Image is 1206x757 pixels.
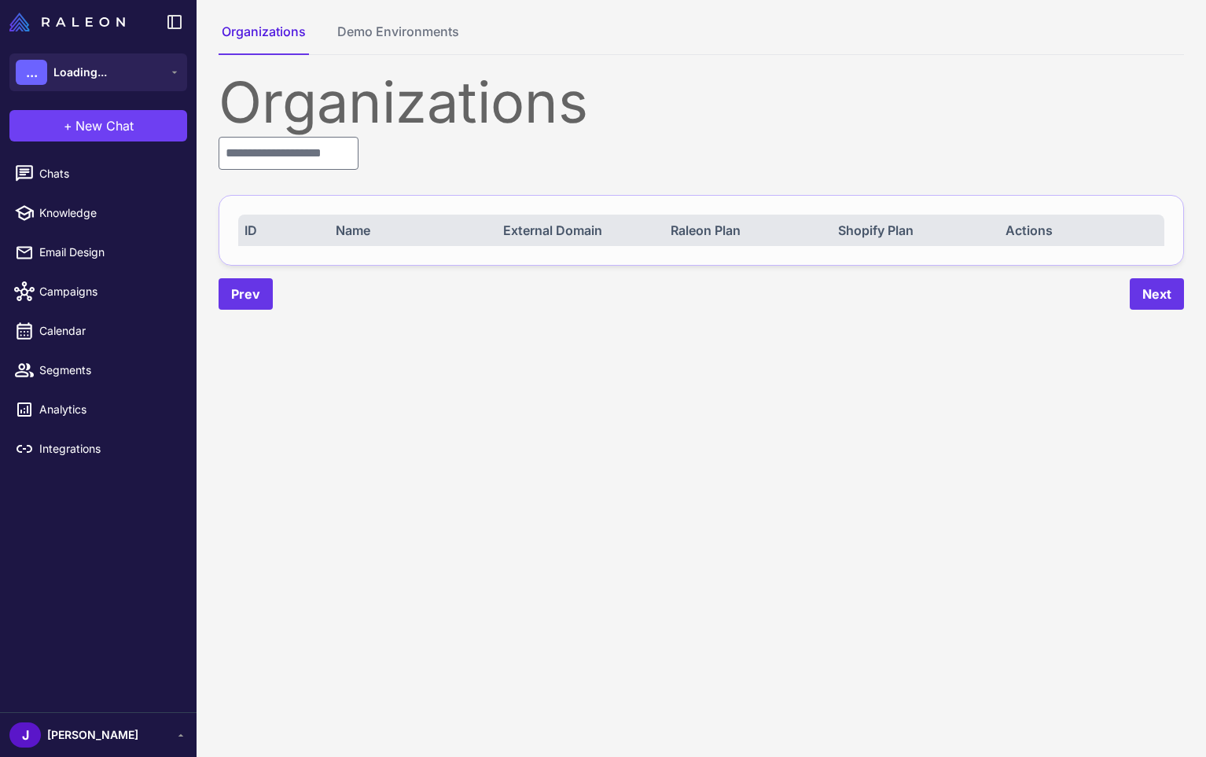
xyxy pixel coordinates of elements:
[9,53,187,91] button: ...Loading...
[39,322,178,340] span: Calendar
[336,221,488,240] div: Name
[219,278,273,310] button: Prev
[39,204,178,222] span: Knowledge
[1006,221,1158,240] div: Actions
[6,275,190,308] a: Campaigns
[245,221,321,240] div: ID
[75,116,134,135] span: New Chat
[39,244,178,261] span: Email Design
[6,314,190,347] a: Calendar
[6,354,190,387] a: Segments
[6,432,190,465] a: Integrations
[334,22,462,55] button: Demo Environments
[39,165,178,182] span: Chats
[64,116,72,135] span: +
[9,110,187,141] button: +New Chat
[16,60,47,85] div: ...
[671,221,823,240] div: Raleon Plan
[47,726,138,744] span: [PERSON_NAME]
[6,236,190,269] a: Email Design
[53,64,107,81] span: Loading...
[219,74,1184,130] div: Organizations
[9,722,41,748] div: J
[838,221,991,240] div: Shopify Plan
[503,221,656,240] div: External Domain
[9,13,125,31] img: Raleon Logo
[1130,278,1184,310] button: Next
[39,401,178,418] span: Analytics
[39,283,178,300] span: Campaigns
[219,22,309,55] button: Organizations
[6,393,190,426] a: Analytics
[6,197,190,230] a: Knowledge
[39,440,178,458] span: Integrations
[6,157,190,190] a: Chats
[39,362,178,379] span: Segments
[9,13,131,31] a: Raleon Logo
